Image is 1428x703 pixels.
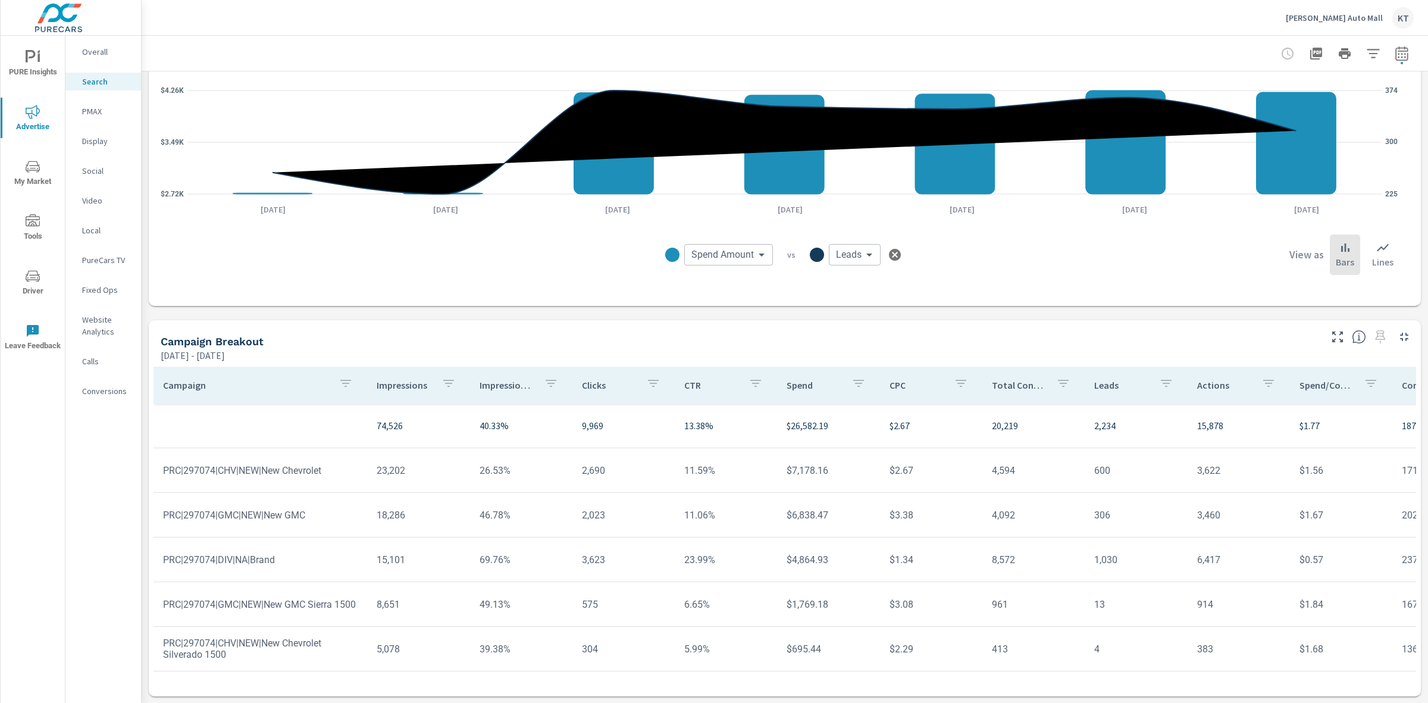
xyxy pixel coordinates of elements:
td: 304 [572,634,675,664]
td: 6,417 [1188,545,1290,575]
td: 8,651 [367,589,469,620]
td: 26.53% [470,455,572,486]
td: 49.13% [470,589,572,620]
p: [PERSON_NAME] Auto Mall [1286,13,1383,23]
div: nav menu [1,36,65,364]
p: Lines [1372,255,1393,269]
td: 69.76% [470,545,572,575]
td: 3,460 [1188,500,1290,530]
td: $3.08 [880,589,982,620]
p: Fixed Ops [82,284,131,296]
td: PRC|297074|DIV|NA|Brand [154,545,367,575]
span: Leads [836,249,862,261]
p: Spend/Conversion [1299,379,1354,391]
div: KT [1392,7,1414,29]
td: 4 [1085,634,1187,664]
div: Display [65,132,141,150]
p: 13.38% [684,418,768,433]
div: PureCars TV [65,251,141,269]
td: 15,101 [367,545,469,575]
button: Minimize Widget [1395,327,1414,346]
td: $695.44 [777,634,879,664]
div: PMAX [65,102,141,120]
td: $0.57 [1290,545,1392,575]
td: 383 [1188,634,1290,664]
p: PMAX [82,105,131,117]
p: $1.77 [1299,418,1383,433]
td: 3,623 [572,545,675,575]
td: 8,572 [982,545,1085,575]
p: [DATE] [769,204,811,215]
p: CTR [684,379,739,391]
p: Impressions [377,379,431,391]
span: Select a preset date range to save this widget [1371,327,1390,346]
p: Clicks [582,379,637,391]
p: 15,878 [1197,418,1280,433]
p: 2,234 [1094,418,1178,433]
div: Leads [829,244,881,265]
p: [DATE] [252,204,294,215]
td: 2,690 [572,455,675,486]
div: Video [65,192,141,210]
span: My Market [4,160,61,189]
p: 40.33% [480,418,563,433]
p: [DATE] [941,204,983,215]
td: 6.65% [675,589,777,620]
td: PRC|297074|GMC|NEW|New GMC [154,500,367,530]
p: Conversions [82,385,131,397]
div: Calls [65,352,141,370]
span: Spend Amount [691,249,754,261]
p: Display [82,135,131,147]
p: Bars [1336,255,1354,269]
td: 23,202 [367,455,469,486]
p: [DATE] - [DATE] [161,348,225,363]
p: Calls [82,355,131,367]
div: Conversions [65,382,141,400]
div: Website Analytics [65,311,141,340]
p: Search [82,76,131,88]
td: $1.68 [1290,634,1392,664]
button: Print Report [1333,42,1357,65]
text: 225 [1385,190,1398,198]
p: Campaign [163,379,329,391]
span: Leave Feedback [4,324,61,353]
td: 39.38% [470,634,572,664]
p: [DATE] [1286,204,1327,215]
td: PRC|297074|CHV|NEW|New Chevrolet [154,455,367,486]
text: $3.49K [161,138,184,146]
td: 11.59% [675,455,777,486]
td: $1.84 [1290,589,1392,620]
text: $2.72K [161,190,184,198]
td: 3,622 [1188,455,1290,486]
p: PureCars TV [82,254,131,266]
p: [DATE] [425,204,466,215]
td: 5,078 [367,634,469,664]
td: $2.67 [880,455,982,486]
td: PRC|297074|CHV|NEW|New Chevrolet Silverado 1500 [154,628,367,670]
td: 306 [1085,500,1187,530]
button: Make Fullscreen [1328,327,1347,346]
p: Video [82,195,131,207]
h6: View as [1289,249,1324,261]
p: Website Analytics [82,314,131,338]
td: 5.99% [675,634,777,664]
button: Apply Filters [1361,42,1385,65]
p: [DATE] [597,204,638,215]
text: 300 [1385,138,1398,146]
text: $4.26K [161,86,184,95]
td: 413 [982,634,1085,664]
p: 9,969 [582,418,665,433]
div: Search [65,73,141,90]
p: Total Conversions [992,379,1047,391]
p: Spend [787,379,841,391]
td: $2.29 [880,634,982,664]
p: Local [82,224,131,236]
p: Social [82,165,131,177]
div: Local [65,221,141,239]
div: Social [65,162,141,180]
span: PURE Insights [4,50,61,79]
td: $1.34 [880,545,982,575]
td: 11.06% [675,500,777,530]
button: Select Date Range [1390,42,1414,65]
text: 374 [1385,86,1398,95]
